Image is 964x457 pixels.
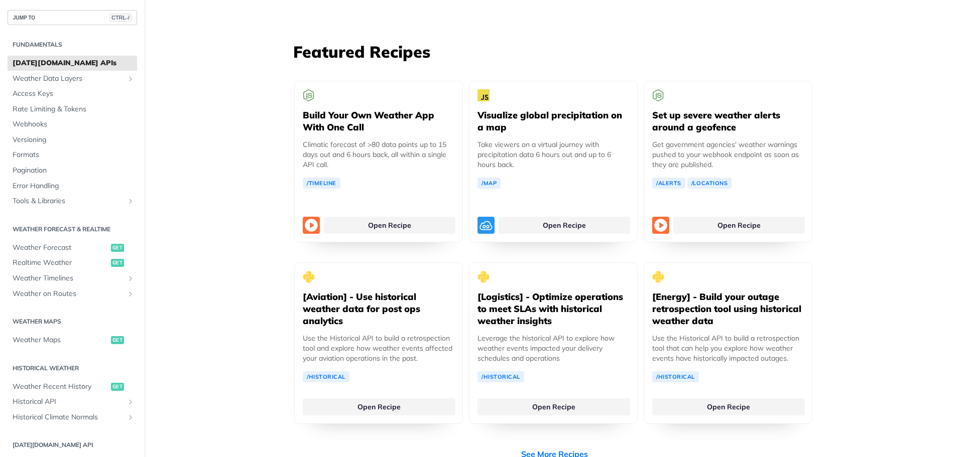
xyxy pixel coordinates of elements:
[8,271,137,286] a: Weather TimelinesShow subpages for Weather Timelines
[13,196,124,206] span: Tools & Libraries
[652,139,804,170] p: Get government agencies' weather warnings pushed to your webhook endpoint as soon as they are pub...
[477,178,501,189] a: /Map
[8,163,137,178] a: Pagination
[127,75,135,83] button: Show subpages for Weather Data Layers
[477,398,630,415] a: Open Recipe
[8,240,137,255] a: Weather Forecastget
[13,335,108,345] span: Weather Maps
[477,371,524,382] a: /Historical
[111,336,124,344] span: get
[8,147,137,163] a: Formats
[652,178,685,189] a: /Alerts
[8,364,137,373] h2: Historical Weather
[127,290,135,298] button: Show subpages for Weather on Routes
[687,178,732,189] a: /Locations
[13,243,108,253] span: Weather Forecast
[8,117,137,132] a: Webhooks
[111,383,124,391] span: get
[8,286,137,301] a: Weather on RoutesShow subpages for Weather on Routes
[13,382,108,392] span: Weather Recent History
[652,109,804,133] h5: Set up severe weather alerts around a geofence
[8,410,137,425] a: Historical Climate NormalsShow subpages for Historical Climate Normals
[13,135,135,145] span: Versioning
[652,371,699,382] a: /Historical
[303,291,454,327] h5: [Aviation] - Use historical weather data for post ops analytics
[477,139,629,170] p: Take viewers on a virtual journey with precipitation data 6 hours out and up to 6 hours back.
[111,244,124,252] span: get
[8,71,137,86] a: Weather Data LayersShow subpages for Weather Data Layers
[13,258,108,268] span: Realtime Weather
[8,333,137,348] a: Weather Mapsget
[127,274,135,282] button: Show subpages for Weather Timelines
[13,289,124,299] span: Weather on Routes
[13,412,124,422] span: Historical Climate Normals
[8,317,137,326] h2: Weather Maps
[8,379,137,394] a: Weather Recent Historyget
[8,40,137,49] h2: Fundamentals
[127,197,135,205] button: Show subpages for Tools & Libraries
[13,150,135,160] span: Formats
[13,397,124,407] span: Historical API
[13,181,135,191] span: Error Handling
[8,440,137,449] h2: [DATE][DOMAIN_NAME] API
[8,255,137,270] a: Realtime Weatherget
[303,333,454,363] p: Use the Historical API to build a retrospection tool and explore how weather events affected your...
[109,14,132,22] span: CTRL-/
[8,394,137,409] a: Historical APIShow subpages for Historical API
[13,104,135,114] span: Rate Limiting & Tokens
[652,398,805,415] a: Open Recipe
[8,10,137,25] button: JUMP TOCTRL-/
[111,259,124,267] span: get
[303,109,454,133] h5: Build Your Own Weather App With One Call
[8,179,137,194] a: Error Handling
[303,371,349,382] a: /Historical
[652,291,804,327] h5: [Energy] - Build your outage retrospection tool using historical weather data
[8,56,137,71] a: [DATE][DOMAIN_NAME] APIs
[13,58,135,68] span: [DATE][DOMAIN_NAME] APIs
[303,178,340,189] a: /Timeline
[324,217,455,234] a: Open Recipe
[8,194,137,209] a: Tools & LibrariesShow subpages for Tools & Libraries
[127,398,135,406] button: Show subpages for Historical API
[477,291,629,327] h5: [Logistics] - Optimize operations to meet SLAs with historical weather insights
[8,102,137,117] a: Rate Limiting & Tokens
[13,273,124,283] span: Weather Timelines
[499,217,630,234] a: Open Recipe
[293,41,815,63] h3: Featured Recipes
[13,89,135,99] span: Access Keys
[652,333,804,363] p: Use the Historical API to build a retrospection tool that can help you explore how weather events...
[8,132,137,147] a: Versioning
[477,109,629,133] h5: Visualize global precipitation on a map
[673,217,805,234] a: Open Recipe
[303,398,455,415] a: Open Recipe
[477,333,629,363] p: Leverage the historical API to explore how weather events impacted your delivery schedules and op...
[13,119,135,129] span: Webhooks
[127,413,135,421] button: Show subpages for Historical Climate Normals
[8,86,137,101] a: Access Keys
[303,139,454,170] p: Climatic forecast of >80 data points up to 15 days out and 6 hours back, all within a single API ...
[8,225,137,234] h2: Weather Forecast & realtime
[13,166,135,176] span: Pagination
[13,74,124,84] span: Weather Data Layers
